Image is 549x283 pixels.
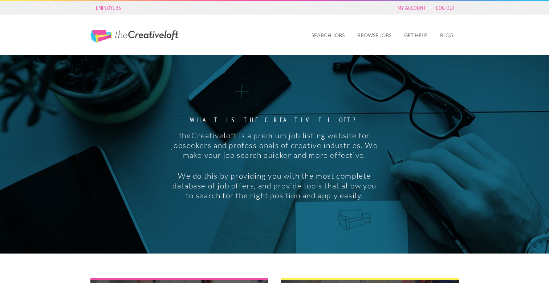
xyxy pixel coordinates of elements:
[398,27,433,44] a: Get Help
[434,27,459,44] a: Blog
[351,27,397,44] a: Browse Jobs
[306,27,350,44] a: Search Jobs
[170,117,379,123] strong: What is the creative loft?
[432,3,459,13] a: Log Out
[92,3,125,13] a: Employers
[170,131,379,160] p: theCreativeloft is a premium job listing website for jobseekers and professionals of creative ind...
[170,171,379,200] p: We do this by providing you with the most complete database of job offers, and provide tools that...
[394,3,430,13] a: My Account
[90,30,178,43] a: The Creative Loft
